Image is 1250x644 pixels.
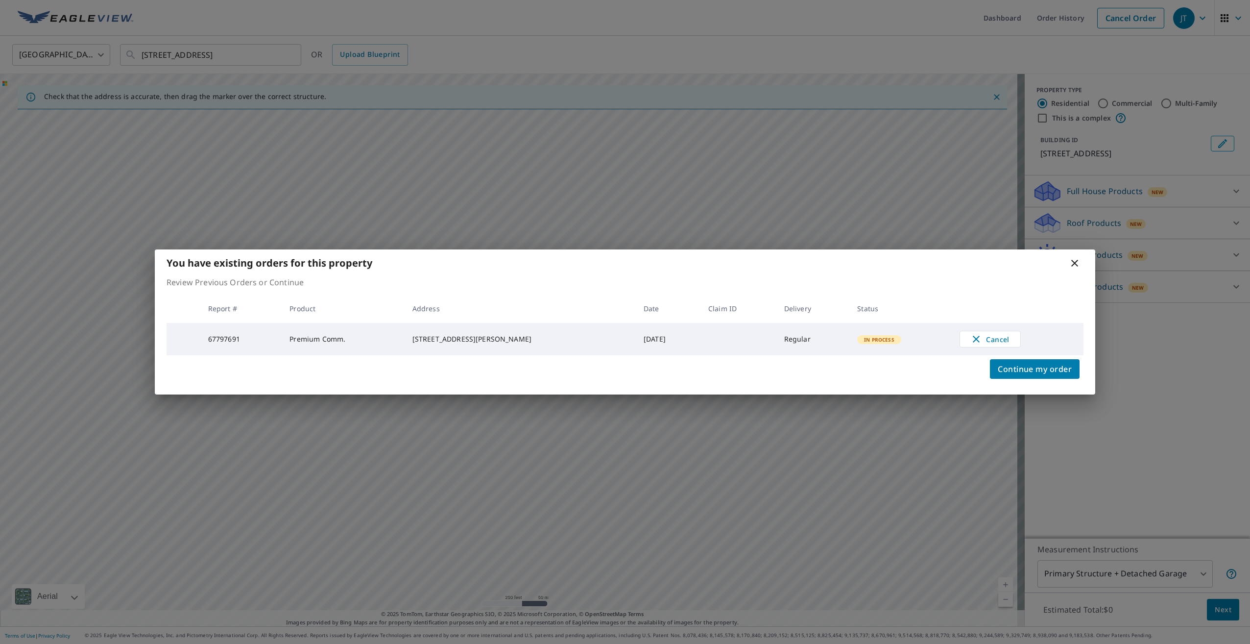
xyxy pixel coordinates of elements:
[282,323,404,355] td: Premium Comm.
[282,294,404,323] th: Product
[970,333,1010,345] span: Cancel
[776,294,850,323] th: Delivery
[167,256,372,270] b: You have existing orders for this property
[849,294,951,323] th: Status
[200,323,282,355] td: 67797691
[167,276,1083,288] p: Review Previous Orders or Continue
[700,294,776,323] th: Claim ID
[200,294,282,323] th: Report #
[636,294,700,323] th: Date
[998,362,1072,376] span: Continue my order
[960,331,1021,347] button: Cancel
[858,336,900,343] span: In Process
[990,359,1080,379] button: Continue my order
[636,323,700,355] td: [DATE]
[405,294,636,323] th: Address
[776,323,850,355] td: Regular
[412,334,628,344] div: [STREET_ADDRESS][PERSON_NAME]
